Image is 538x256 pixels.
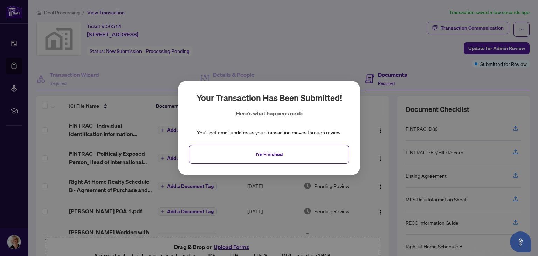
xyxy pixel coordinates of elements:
button: I'm Finished [189,145,349,164]
div: You’ll get email updates as your transaction moves through review. [197,129,341,136]
button: Open asap [510,231,531,252]
span: I'm Finished [256,149,283,160]
p: Here’s what happens next: [236,109,303,117]
h2: Your transaction has been submitted! [196,92,342,103]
